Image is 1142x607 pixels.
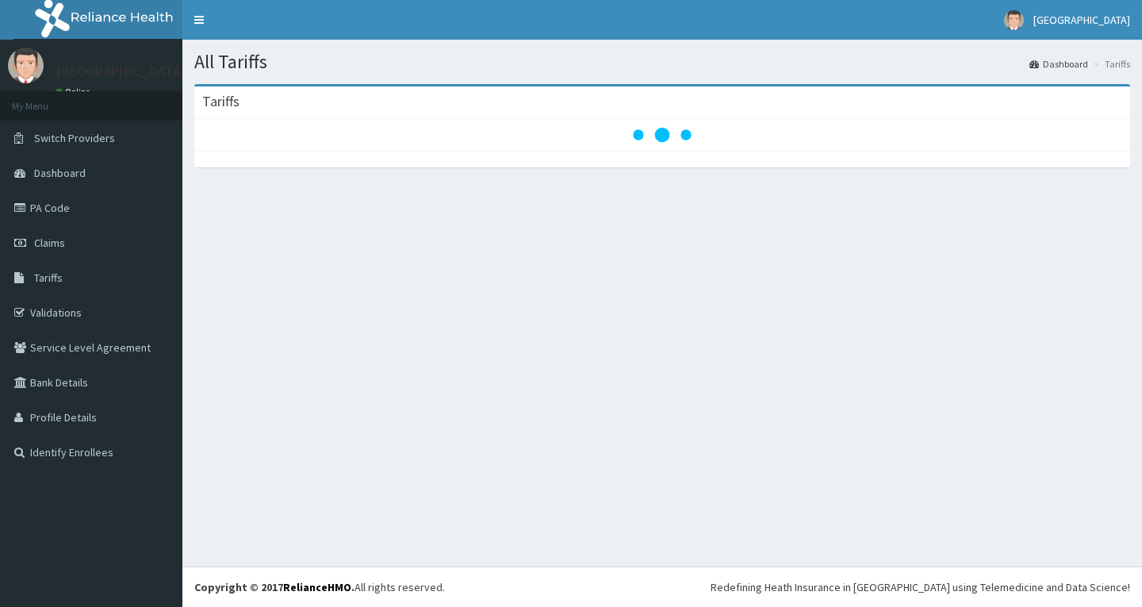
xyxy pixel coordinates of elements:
[1004,10,1024,30] img: User Image
[34,271,63,285] span: Tariffs
[1090,57,1130,71] li: Tariffs
[34,236,65,250] span: Claims
[630,103,694,167] svg: audio-loading
[56,86,94,98] a: Online
[194,580,354,594] strong: Copyright © 2017 .
[56,64,186,79] p: [GEOGRAPHIC_DATA]
[202,94,240,109] h3: Tariffs
[711,579,1130,595] div: Redefining Heath Insurance in [GEOGRAPHIC_DATA] using Telemedicine and Data Science!
[8,48,44,83] img: User Image
[283,580,351,594] a: RelianceHMO
[182,567,1142,607] footer: All rights reserved.
[1033,13,1130,27] span: [GEOGRAPHIC_DATA]
[1029,57,1088,71] a: Dashboard
[34,131,115,145] span: Switch Providers
[194,52,1130,72] h1: All Tariffs
[34,166,86,180] span: Dashboard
